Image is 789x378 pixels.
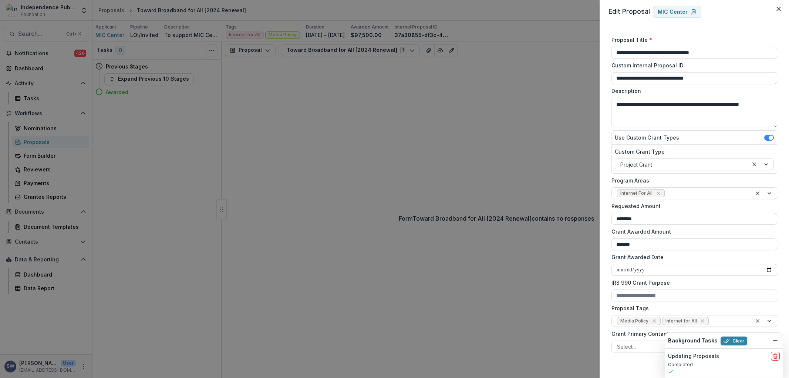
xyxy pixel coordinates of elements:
button: Close [773,3,785,15]
label: Use Custom Grant Types [615,134,679,141]
label: Custom Internal Proposal ID [611,61,773,69]
span: Internet For All [620,191,653,196]
label: Grant Primary Contact [611,330,773,338]
label: Description [611,87,773,95]
span: Media Policy [620,318,648,324]
label: Program Areas [611,177,773,184]
p: MIC Center [658,9,688,15]
div: Remove Internet for All [699,317,706,325]
a: MIC Center [653,6,701,18]
div: Clear selected options [750,160,759,169]
label: Custom Grant Type [615,148,769,155]
div: Remove Media Policy [651,317,658,325]
label: Grant Awarded Amount [611,228,773,235]
p: Completed [668,361,780,368]
button: Clear [721,337,747,345]
span: Edit Proposal [608,7,650,15]
label: Requested Amount [611,202,773,210]
span: Internet for All [665,318,697,324]
label: Proposal Title [611,36,773,44]
div: Remove Internet For All [655,190,662,197]
h2: Background Tasks [668,338,718,344]
div: Clear selected options [753,317,762,325]
label: Grant Awarded Date [611,253,773,261]
label: IRS 990 Grant Purpose [611,279,773,287]
div: Clear selected options [753,189,762,198]
h2: Updating Proposals [668,353,719,359]
label: Proposal Tags [611,304,773,312]
button: delete [771,352,780,361]
button: Dismiss [771,336,780,345]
